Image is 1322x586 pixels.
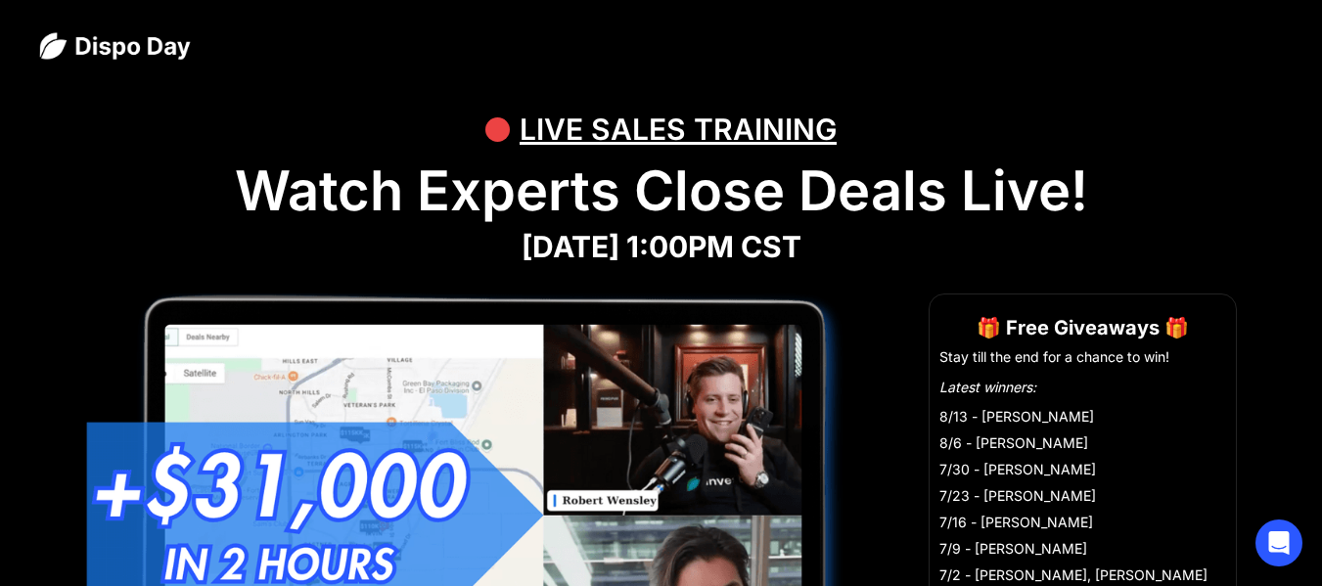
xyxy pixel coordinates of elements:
div: Open Intercom Messenger [1255,519,1302,566]
li: Stay till the end for a chance to win! [939,347,1226,367]
strong: 🎁 Free Giveaways 🎁 [977,316,1189,339]
em: Latest winners: [939,379,1036,395]
strong: [DATE] 1:00PM CST [522,229,801,264]
div: LIVE SALES TRAINING [520,100,837,158]
h1: Watch Experts Close Deals Live! [39,158,1283,224]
